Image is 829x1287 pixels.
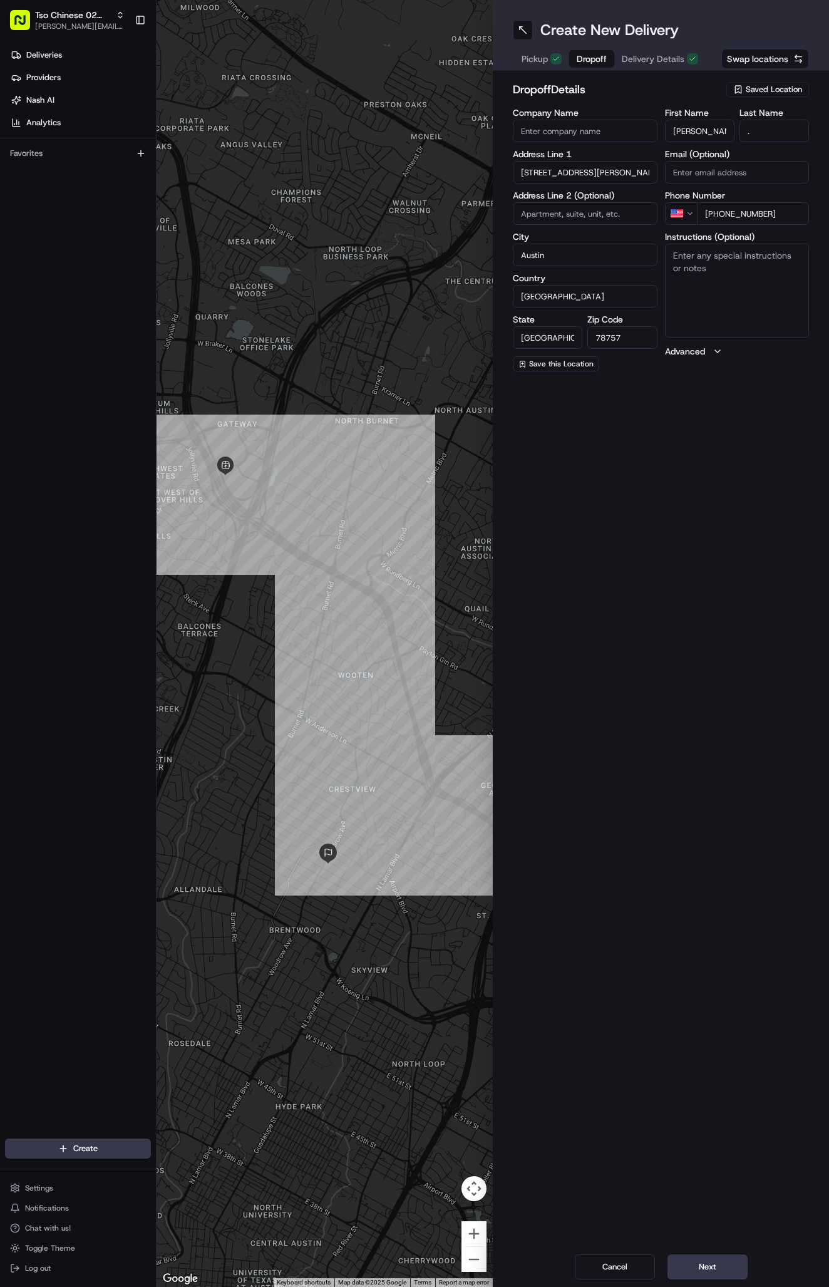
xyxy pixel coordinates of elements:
div: Past conversations [13,163,84,173]
img: Nash [13,13,38,38]
span: Map data ©2025 Google [338,1279,406,1286]
span: Toggle Theme [25,1243,75,1253]
button: Cancel [575,1254,655,1279]
a: Report a map error [439,1279,489,1286]
label: Phone Number [665,191,810,200]
span: Knowledge Base [25,280,96,292]
span: Settings [25,1183,53,1193]
input: Enter zip code [587,326,657,349]
a: Nash AI [5,90,156,110]
span: Swap locations [727,53,788,65]
button: Keyboard shortcuts [277,1278,331,1287]
button: Zoom in [461,1221,487,1246]
span: Nash AI [26,95,54,106]
button: See all [194,160,228,175]
span: Saved Location [746,84,802,95]
button: Chat with us! [5,1219,151,1237]
label: First Name [665,108,734,117]
a: Terms (opens in new tab) [414,1279,431,1286]
label: Country [513,274,657,282]
img: 1736555255976-a54dd68f-1ca7-489b-9aae-adbdc363a1c4 [25,229,35,239]
span: [DATE] [174,194,200,204]
label: Zip Code [587,315,657,324]
span: Notifications [25,1203,69,1213]
label: Address Line 1 [513,150,657,158]
span: Analytics [26,117,61,128]
div: 📗 [13,281,23,291]
img: Wisdom Oko [13,216,33,240]
span: Pylon [125,311,152,320]
label: Address Line 2 (Optional) [513,191,657,200]
label: Instructions (Optional) [665,232,810,241]
img: 1736555255976-a54dd68f-1ca7-489b-9aae-adbdc363a1c4 [13,120,35,142]
button: Swap locations [721,49,809,69]
div: Favorites [5,143,151,163]
img: Antonia (Store Manager) [13,182,33,202]
div: Start new chat [56,120,205,132]
a: 📗Knowledge Base [8,275,101,297]
img: 8571987876998_91fb9ceb93ad5c398215_72.jpg [26,120,49,142]
input: Enter city [513,244,657,266]
button: Saved Location [726,81,809,98]
h1: Create New Delivery [540,20,679,40]
button: [PERSON_NAME][EMAIL_ADDRESS][DOMAIN_NAME] [35,21,125,31]
input: Enter email address [665,161,810,183]
label: City [513,232,657,241]
button: Start new chat [213,123,228,138]
button: Toggle Theme [5,1239,151,1257]
input: Enter company name [513,120,657,142]
p: Welcome 👋 [13,50,228,70]
input: Enter last name [739,120,809,142]
label: Advanced [665,345,705,358]
span: • [167,194,172,204]
a: Powered byPylon [88,310,152,320]
span: Pickup [522,53,548,65]
button: Advanced [665,345,810,358]
input: Enter state [513,326,582,349]
span: • [136,228,140,238]
button: Tso Chinese 02 Arbor[PERSON_NAME][EMAIL_ADDRESS][DOMAIN_NAME] [5,5,130,35]
div: 💻 [106,281,116,291]
img: Google [160,1271,201,1287]
input: Apartment, suite, unit, etc. [513,202,657,225]
label: Email (Optional) [665,150,810,158]
button: Map camera controls [461,1176,487,1201]
a: Deliveries [5,45,156,65]
span: Chat with us! [25,1223,71,1233]
button: Zoom out [461,1247,487,1272]
button: Log out [5,1259,151,1277]
span: API Documentation [118,280,201,292]
span: Dropoff [577,53,607,65]
button: Tso Chinese 02 Arbor [35,9,111,21]
label: Last Name [739,108,809,117]
button: Create [5,1139,151,1159]
label: State [513,315,582,324]
span: Log out [25,1263,51,1273]
div: We're available if you need us! [56,132,172,142]
input: Clear [33,81,207,94]
label: Company Name [513,108,657,117]
input: Enter country [513,285,657,308]
span: Wisdom [PERSON_NAME] [39,228,133,238]
a: Providers [5,68,156,88]
button: Next [667,1254,748,1279]
span: Providers [26,72,61,83]
a: Analytics [5,113,156,133]
span: Save this Location [529,359,594,369]
button: Settings [5,1179,151,1197]
span: Create [73,1143,98,1154]
input: Enter first name [665,120,734,142]
span: Delivery Details [622,53,684,65]
span: [PERSON_NAME] (Store Manager) [39,194,165,204]
a: Open this area in Google Maps (opens a new window) [160,1271,201,1287]
span: Deliveries [26,49,62,61]
button: Save this Location [513,356,599,371]
button: Notifications [5,1199,151,1217]
input: Enter address [513,161,657,183]
input: Enter phone number [697,202,810,225]
span: [DATE] [143,228,168,238]
a: 💻API Documentation [101,275,206,297]
h2: dropoff Details [513,81,719,98]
